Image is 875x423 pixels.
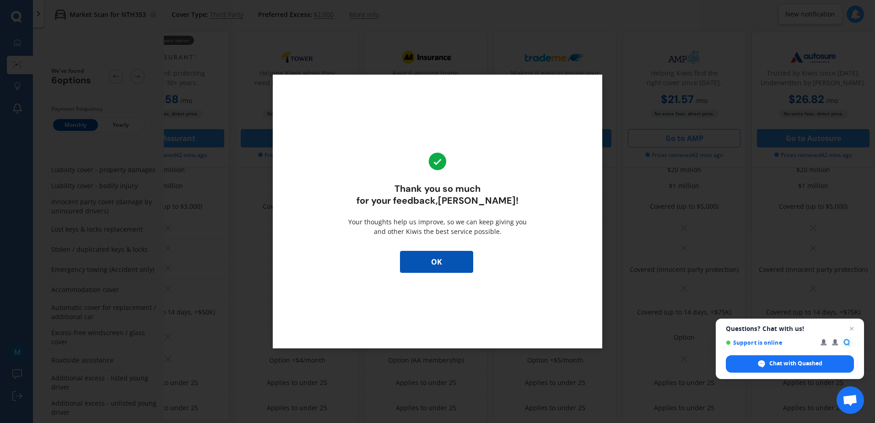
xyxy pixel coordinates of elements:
[356,184,519,206] div: Thank you so much
[356,195,519,206] span: for your feedback, [PERSON_NAME] !
[346,217,529,236] p: Your thoughts help us improve, so we can keep giving you and other Kiwis the best service possible.
[400,251,473,273] button: OK
[726,355,854,373] span: Chat with Quashed
[726,325,854,332] span: Questions? Chat with us!
[726,339,814,346] span: Support is online
[769,359,822,368] span: Chat with Quashed
[837,386,864,414] a: Open chat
